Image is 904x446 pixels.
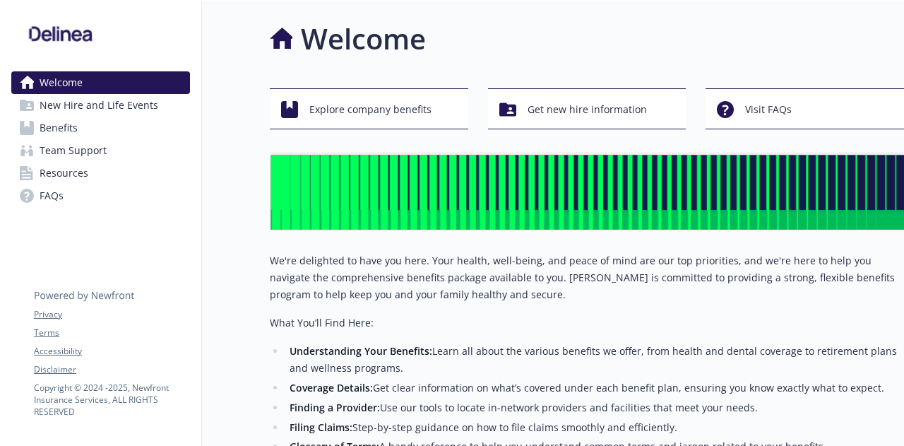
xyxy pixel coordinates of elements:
[290,344,432,358] strong: Understanding Your Benefits:
[11,139,190,162] a: Team Support
[11,71,190,94] a: Welcome
[285,419,904,436] li: Step-by-step guidance on how to file claims smoothly and efficiently.
[34,327,189,339] a: Terms
[301,18,426,60] h1: Welcome
[285,343,904,377] li: Learn all about the various benefits we offer, from health and dental coverage to retirement plan...
[40,94,158,117] span: New Hire and Life Events
[34,363,189,376] a: Disclaimer
[40,139,107,162] span: Team Support
[309,96,432,123] span: Explore company benefits
[11,117,190,139] a: Benefits
[11,184,190,207] a: FAQs
[290,421,352,434] strong: Filing Claims:
[270,88,468,129] button: Explore company benefits
[285,380,904,397] li: Get clear information on what’s covered under each benefit plan, ensuring you know exactly what t...
[34,308,189,321] a: Privacy
[488,88,686,129] button: Get new hire information
[285,399,904,416] li: Use our tools to locate in-network providers and facilities that meet your needs.
[270,152,904,230] img: overview page banner
[40,71,83,94] span: Welcome
[40,162,88,184] span: Resources
[11,94,190,117] a: New Hire and Life Events
[40,117,78,139] span: Benefits
[40,184,64,207] span: FAQs
[290,381,373,394] strong: Coverage Details:
[34,345,189,358] a: Accessibility
[706,88,904,129] button: Visit FAQs
[290,401,380,414] strong: Finding a Provider:
[34,382,189,418] p: Copyright © 2024 - 2025 , Newfront Insurance Services, ALL RIGHTS RESERVED
[11,162,190,184] a: Resources
[270,315,904,331] p: What You’ll Find Here:
[528,96,647,123] span: Get new hire information
[270,252,904,303] p: We're delighted to have you here. Your health, well-being, and peace of mind are our top prioriti...
[745,96,792,123] span: Visit FAQs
